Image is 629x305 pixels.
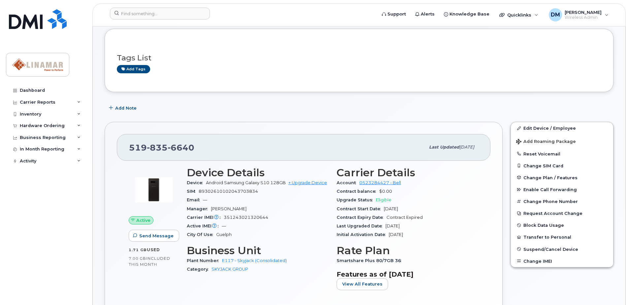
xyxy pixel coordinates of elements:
[136,217,150,223] span: Active
[516,139,576,145] span: Add Roaming Package
[337,180,359,185] span: Account
[224,215,268,220] span: 351243021320644
[129,256,146,261] span: 7.00 GB
[511,231,613,243] button: Transfer to Personal
[511,243,613,255] button: Suspend/Cancel Device
[129,230,179,242] button: Send Message
[337,232,389,237] span: Initial Activation Date
[211,206,247,211] span: [PERSON_NAME]
[134,170,174,210] img: image20231002-3703462-dkhqql.jpeg
[439,8,494,21] a: Knowledge Base
[511,219,613,231] button: Block Data Usage
[429,145,459,150] span: Last updated
[337,197,376,202] span: Upgrade Status
[511,122,613,134] a: Edit Device / Employee
[187,232,216,237] span: City Of Use
[386,215,423,220] span: Contract Expired
[115,105,137,111] span: Add Note
[337,245,479,256] h3: Rate Plan
[187,189,199,194] span: SIM
[565,15,602,20] span: Wireless Admin
[139,233,174,239] span: Send Message
[337,167,479,179] h3: Carrier Details
[376,197,391,202] span: Eligible
[199,189,258,194] span: 89302610102043703834
[459,145,474,150] span: [DATE]
[511,160,613,172] button: Change SIM Card
[385,223,400,228] span: [DATE]
[511,207,613,219] button: Request Account Change
[147,143,168,152] span: 835
[384,206,398,211] span: [DATE]
[523,187,577,192] span: Enable Call Forwarding
[523,247,578,252] span: Suspend/Cancel Device
[449,11,489,17] span: Knowledge Base
[187,223,222,228] span: Active IMEI
[511,134,613,148] button: Add Roaming Package
[342,281,382,287] span: View All Features
[337,215,386,220] span: Contract Expiry Date
[389,232,403,237] span: [DATE]
[187,215,224,220] span: Carrier IMEI
[511,255,613,267] button: Change IMEI
[523,175,578,180] span: Change Plan / Features
[105,102,142,114] button: Add Note
[411,8,439,21] a: Alerts
[377,8,411,21] a: Support
[187,267,212,272] span: Category
[187,206,211,211] span: Manager
[212,267,248,272] a: SKYJACK GROUP
[337,278,388,290] button: View All Features
[117,65,150,73] a: Add tags
[507,12,531,17] span: Quicklinks
[288,180,327,185] a: + Upgrade Device
[168,143,194,152] span: 6640
[359,180,401,185] a: 0523284427 - Bell
[206,180,286,185] span: Android Samsung Galaxy S10 128GB
[337,206,384,211] span: Contract Start Date
[187,245,329,256] h3: Business Unit
[337,270,479,278] h3: Features as of [DATE]
[187,167,329,179] h3: Device Details
[187,258,222,263] span: Plant Number
[110,8,210,19] input: Find something...
[129,248,147,252] span: 1.71 GB
[421,11,435,17] span: Alerts
[544,8,613,21] div: Dave Merriott
[511,172,613,184] button: Change Plan / Features
[216,232,232,237] span: Guelph
[337,189,379,194] span: Contract balance
[511,184,613,195] button: Enable Call Forwarding
[147,247,160,252] span: used
[203,197,207,202] span: —
[495,8,543,21] div: Quicklinks
[387,11,406,17] span: Support
[187,180,206,185] span: Device
[222,223,226,228] span: —
[117,54,601,62] h3: Tags List
[129,143,194,152] span: 519
[129,256,170,267] span: included this month
[187,197,203,202] span: Email
[222,258,287,263] a: E117 - Skyjack (Consolidated)
[379,189,392,194] span: $0.00
[337,258,405,263] span: Smartshare Plus 80/7GB 36
[337,223,385,228] span: Last Upgraded Date
[565,10,602,15] span: [PERSON_NAME]
[551,11,560,19] span: DM
[511,148,613,160] button: Reset Voicemail
[511,195,613,207] button: Change Phone Number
